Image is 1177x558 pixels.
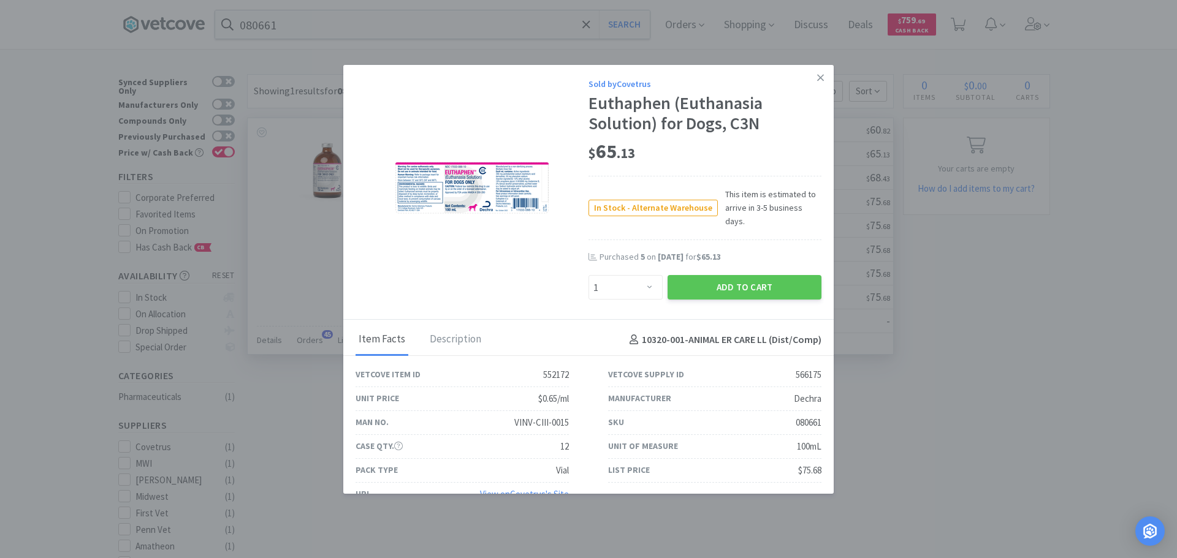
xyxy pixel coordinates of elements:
div: Manufacturer [608,391,671,405]
div: Case Qty. [356,439,403,453]
div: Vial [556,463,569,478]
div: $75.68 [798,463,821,478]
div: Unit of Measure [608,439,678,453]
div: $0.65/ml [538,391,569,406]
div: Man No. [356,415,389,429]
a: View onCovetrus's Site [480,488,569,500]
div: Purchased on for [600,251,821,263]
h4: 10320-001 - ANIMAL ER CARE LL (Dist/Comp) [625,332,821,348]
img: 4ab372e94aa34311a5d454265fa690c4_566175.png [395,162,549,214]
div: 100mL [797,439,821,454]
div: Dechra [794,391,821,406]
div: Unit Price [356,391,399,405]
div: 12 [560,439,569,454]
span: 65 [588,139,635,164]
div: Pack Type [356,463,398,477]
div: Euthaphen (Euthanasia Solution) for Dogs, C3N [588,93,821,134]
div: Description [427,325,484,355]
div: Sold by Covetrus [588,77,821,91]
div: List Price [608,463,650,477]
span: . 13 [617,145,635,162]
span: [DATE] [658,251,684,262]
div: 566175 [796,368,821,382]
div: 552172 [543,368,569,382]
div: 080661 [796,415,821,430]
span: 5 [641,251,645,262]
div: URL [356,487,371,500]
div: Item Facts [356,325,408,355]
div: Vetcove Supply ID [608,368,684,381]
span: This item is estimated to arrive in 3-5 business days. [718,187,821,228]
div: Open Intercom Messenger [1135,516,1165,546]
span: $ [588,145,596,162]
span: In Stock - Alternate Warehouse [589,200,717,216]
div: Vetcove Item ID [356,368,421,381]
button: Add to Cart [668,275,821,300]
span: $65.13 [696,251,721,262]
div: VINV-CIII-0015 [514,415,569,430]
div: SKU [608,415,624,429]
